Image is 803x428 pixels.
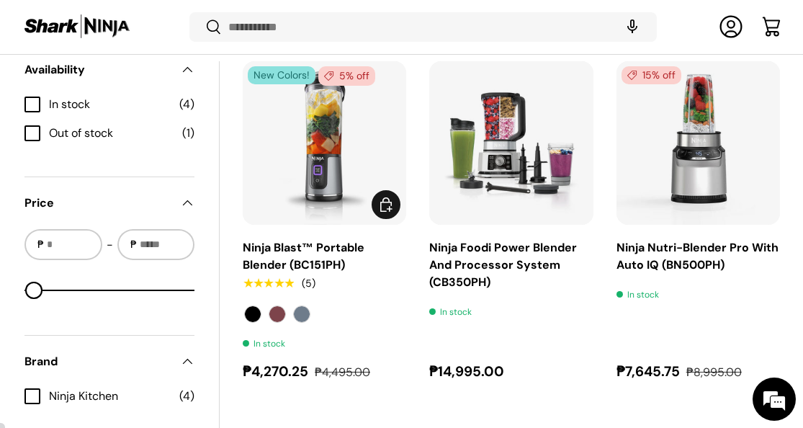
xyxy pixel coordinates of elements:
[179,388,194,405] span: (4)
[23,13,131,41] img: Shark Ninja Philippines
[609,12,655,43] speech-search-button: Search by voice
[616,61,780,225] img: ninja-nutri-blender-pro-with-auto-iq-silver-with-sample-food-content-full-view-sharkninja-philipp...
[429,61,593,225] img: ninja-foodi-power-blender-and-processor-system-full-view-with-sample-contents-sharkninja-philippines
[49,388,171,405] span: Ninja Kitchen
[49,96,171,113] span: In stock
[24,195,171,212] span: Price
[49,125,174,142] span: Out of stock
[179,96,194,113] span: (4)
[236,7,271,42] div: Minimize live chat window
[243,61,406,225] a: Ninja Blast™ Portable Blender (BC151PH)
[244,306,261,323] label: Black
[429,61,593,225] a: Ninja Foodi Power Blender And Processor System (CB350PH)
[24,177,194,229] summary: Price
[622,66,681,84] span: 15% off
[243,61,406,225] img: ninja-blast-portable-blender-black-left-side-view-sharkninja-philippines
[269,306,286,323] label: Cranberry
[616,61,780,225] a: Ninja Nutri-Blender Pro With Auto IQ (BN500PH)
[429,240,577,290] a: Ninja Foodi Power Blender And Processor System (CB350PH)
[24,336,194,388] summary: Brand
[182,125,194,142] span: (1)
[129,237,138,252] span: ₱
[24,353,171,370] span: Brand
[36,237,45,252] span: ₱
[107,236,113,254] span: -
[24,61,171,79] span: Availability
[318,66,375,86] span: 5% off
[248,66,315,84] span: New Colors!
[24,44,194,96] summary: Availability
[243,240,364,272] a: Ninja Blast™ Portable Blender (BC151PH)
[84,125,199,270] span: We're online!
[75,81,242,99] div: Chat with us now
[7,280,274,330] textarea: Type your message and hit 'Enter'
[616,240,779,272] a: Ninja Nutri-Blender Pro With Auto IQ (BN500PH)
[293,306,310,323] label: Navy Blue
